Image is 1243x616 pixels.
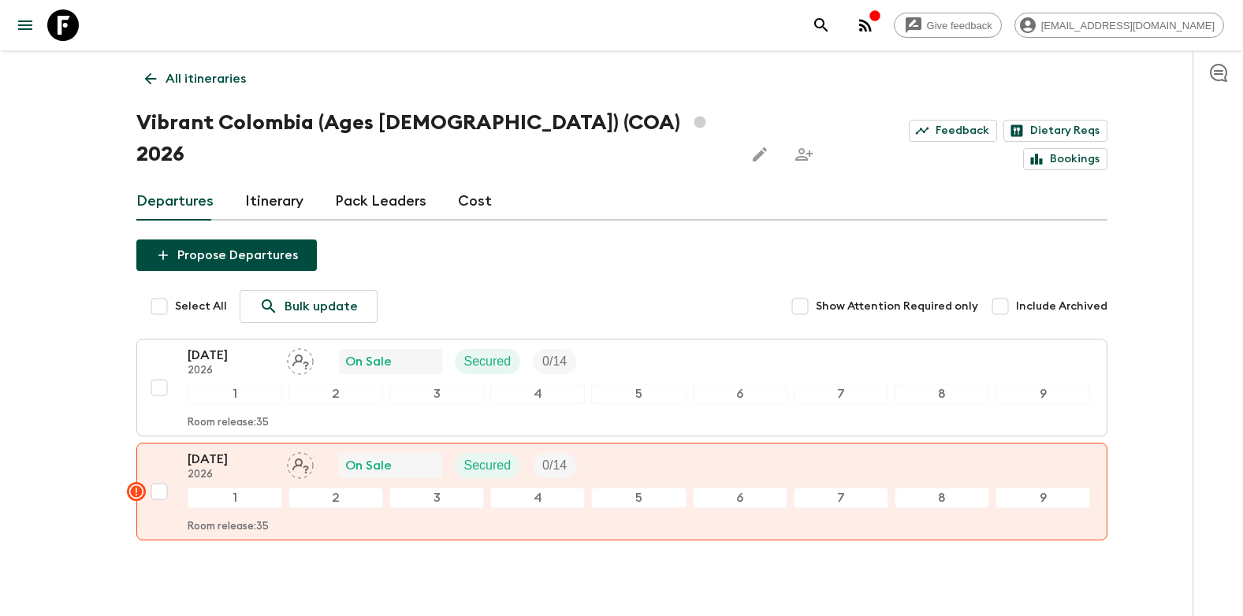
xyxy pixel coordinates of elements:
[188,521,269,533] p: Room release: 35
[542,352,567,371] p: 0 / 14
[389,488,484,508] div: 3
[490,488,585,508] div: 4
[1033,20,1223,32] span: [EMAIL_ADDRESS][DOMAIN_NAME]
[533,349,576,374] div: Trip Fill
[345,456,392,475] p: On Sale
[188,417,269,429] p: Room release: 35
[285,297,358,316] p: Bulk update
[1016,299,1107,314] span: Include Archived
[458,183,492,221] a: Cost
[345,352,392,371] p: On Sale
[389,384,484,404] div: 3
[455,349,521,374] div: Secured
[894,13,1002,38] a: Give feedback
[136,339,1107,436] button: [DATE]2026Assign pack leaderOn SaleSecuredTrip Fill123456789Room release:35
[240,290,378,323] a: Bulk update
[918,20,1001,32] span: Give feedback
[188,450,274,469] p: [DATE]
[1003,120,1107,142] a: Dietary Reqs
[136,443,1107,540] button: [DATE]2026Assign pack leaderOn SaleSecuredTrip Fill123456789Room release:35
[175,299,227,314] span: Select All
[542,456,567,475] p: 0 / 14
[288,488,383,508] div: 2
[9,9,41,41] button: menu
[490,384,585,404] div: 4
[188,488,282,508] div: 1
[744,139,776,170] button: Edit this itinerary
[591,488,686,508] div: 5
[996,384,1090,404] div: 9
[788,139,820,170] span: Share this itinerary
[794,488,888,508] div: 7
[895,488,989,508] div: 8
[166,69,246,88] p: All itineraries
[464,456,512,475] p: Secured
[287,353,314,366] span: Assign pack leader
[996,488,1090,508] div: 9
[288,384,383,404] div: 2
[188,346,274,365] p: [DATE]
[188,384,282,404] div: 1
[136,239,317,271] button: Propose Departures
[591,384,686,404] div: 5
[188,469,274,481] p: 2026
[1014,13,1224,38] div: [EMAIL_ADDRESS][DOMAIN_NAME]
[287,457,314,469] span: Assign pack leader
[693,488,787,508] div: 6
[136,183,214,221] a: Departures
[816,299,978,314] span: Show Attention Required only
[533,453,576,478] div: Trip Fill
[909,120,997,142] a: Feedback
[1023,148,1107,170] a: Bookings
[693,384,787,404] div: 6
[188,365,274,377] p: 2026
[806,9,837,41] button: search adventures
[245,183,303,221] a: Itinerary
[464,352,512,371] p: Secured
[136,107,731,170] h1: Vibrant Colombia (Ages [DEMOGRAPHIC_DATA]) (COA) 2026
[455,453,521,478] div: Secured
[895,384,989,404] div: 8
[335,183,426,221] a: Pack Leaders
[136,63,255,95] a: All itineraries
[794,384,888,404] div: 7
